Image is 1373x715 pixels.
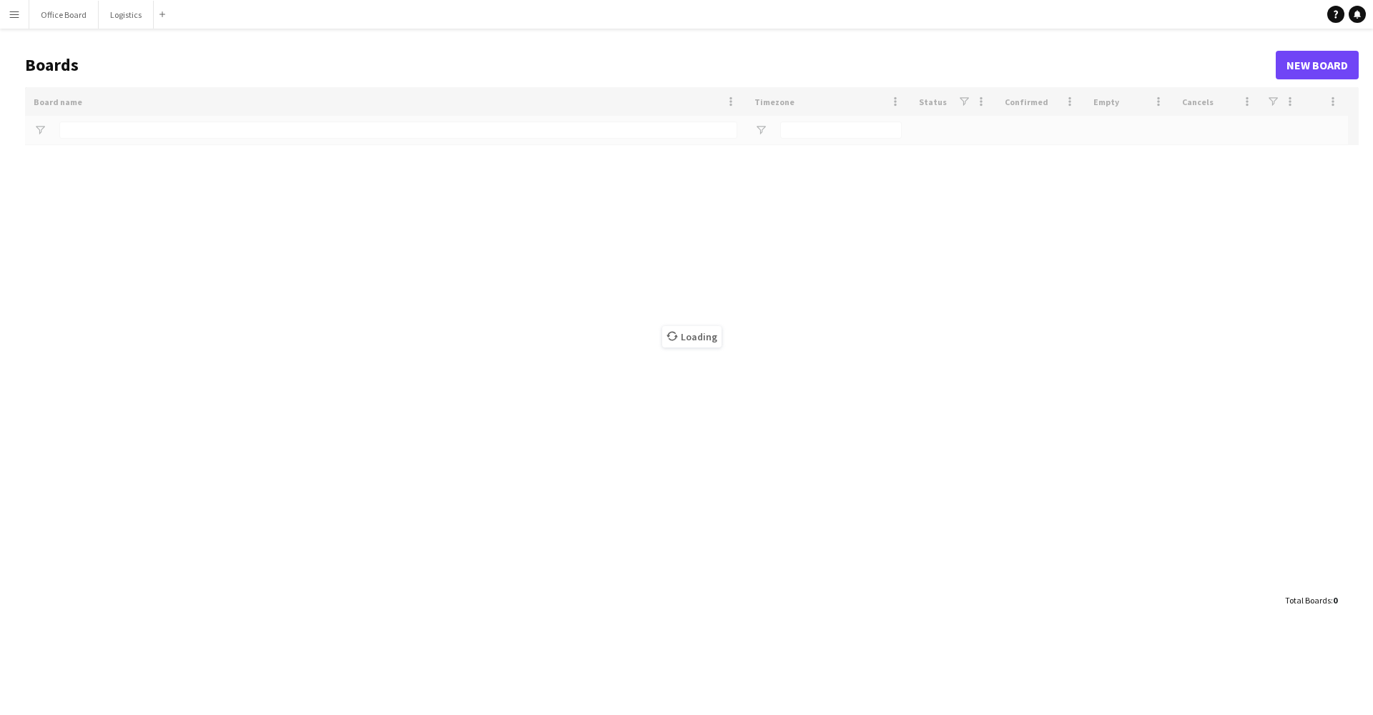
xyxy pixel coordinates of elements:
[1285,595,1331,606] span: Total Boards
[1276,51,1359,79] a: New Board
[29,1,99,29] button: Office Board
[1333,595,1337,606] span: 0
[1285,586,1337,614] div: :
[662,326,722,347] span: Loading
[99,1,154,29] button: Logistics
[25,54,1276,76] h1: Boards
